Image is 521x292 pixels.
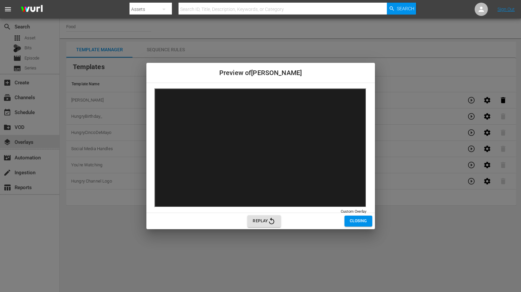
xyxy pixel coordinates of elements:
button: Closing [344,216,372,227]
span: Preview of [PERSON_NAME] [219,69,302,77]
img: ans4CAIJ8jUAAAAAAAAAAAAAAAAAAAAAAAAgQb4GAAAAAAAAAAAAAAAAAAAAAAAAJMjXAAAAAAAAAAAAAAAAAAAAAAAAgAT5G... [16,2,48,17]
span: Search [397,3,414,15]
button: Replay [247,215,281,227]
span: menu [4,5,12,13]
a: Sign Out [497,7,515,12]
div: Custom Overlay [341,209,366,214]
span: Closing [350,218,367,225]
span: Replay [253,217,276,225]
